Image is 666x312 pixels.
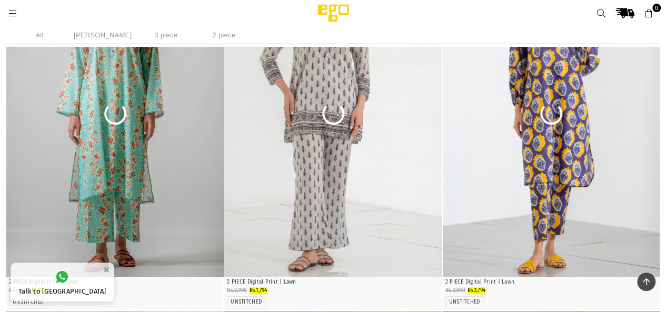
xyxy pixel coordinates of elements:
p: 2 PIECE Digital Print | Lawn [227,278,439,286]
button: × [100,261,113,278]
a: Menu [3,9,22,17]
a: Search [592,4,611,23]
li: 2 piece [197,26,250,44]
label: UNSTITCHED [13,299,44,306]
p: 2 PIECE Digital Print | Lawn [445,278,657,286]
p: 2 PIECE Digital Print | Lawn [9,278,221,286]
label: UNSTITCHED [449,299,480,306]
a: Talk to [GEOGRAPHIC_DATA] [11,263,114,301]
label: UNSTITCHED [231,299,262,306]
span: Rs.2,890 [9,287,29,294]
li: [PERSON_NAME] [71,26,134,44]
span: Rs.1,794 [249,287,267,294]
a: 0 [639,4,658,23]
span: Rs.1,794 [468,287,485,294]
span: Rs.2,990 [227,287,247,294]
img: Ego [289,3,378,24]
span: Rs.2,990 [445,287,465,294]
span: 0 [652,4,661,12]
li: 3 piece [140,26,192,44]
li: All [13,26,66,44]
